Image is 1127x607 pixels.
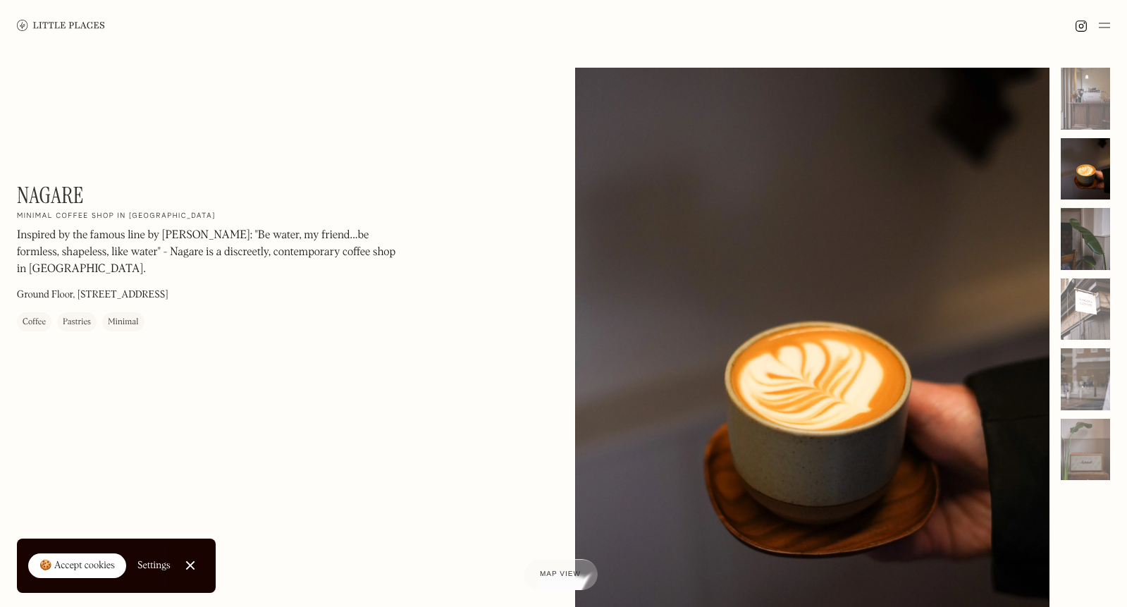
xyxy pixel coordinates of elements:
[17,182,84,209] h1: Nagare
[176,551,204,580] a: Close Cookie Popup
[523,559,598,590] a: Map view
[108,316,139,330] div: Minimal
[17,212,216,222] h2: Minimal coffee shop in [GEOGRAPHIC_DATA]
[39,559,115,573] div: 🍪 Accept cookies
[63,316,91,330] div: Pastries
[17,228,398,278] p: Inspired by the famous line by [PERSON_NAME]: "Be water, my friend...be formless, shapeless, like...
[28,553,126,579] a: 🍪 Accept cookies
[540,570,581,578] span: Map view
[17,288,168,303] p: Ground Floor, [STREET_ADDRESS]
[137,550,171,582] a: Settings
[137,560,171,570] div: Settings
[23,316,46,330] div: Coffee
